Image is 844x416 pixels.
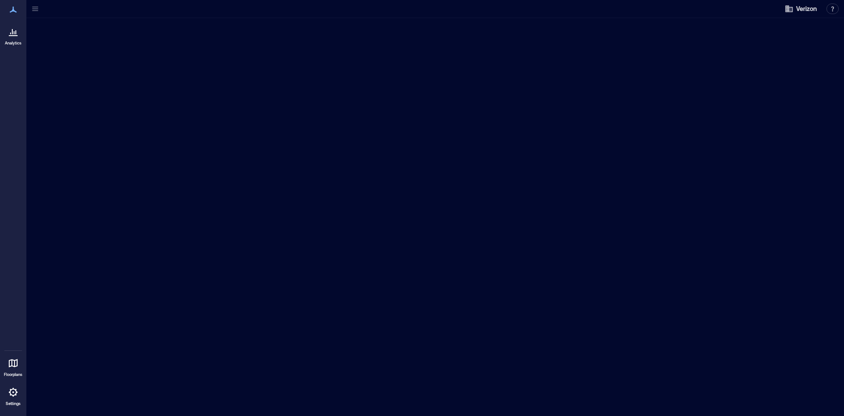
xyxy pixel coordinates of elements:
a: Analytics [2,21,24,48]
p: Floorplans [4,372,22,377]
a: Floorplans [1,353,25,380]
button: Verizon [782,2,819,16]
p: Settings [6,401,21,406]
p: Analytics [5,40,22,46]
a: Settings [3,382,24,409]
span: Verizon [796,4,817,13]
